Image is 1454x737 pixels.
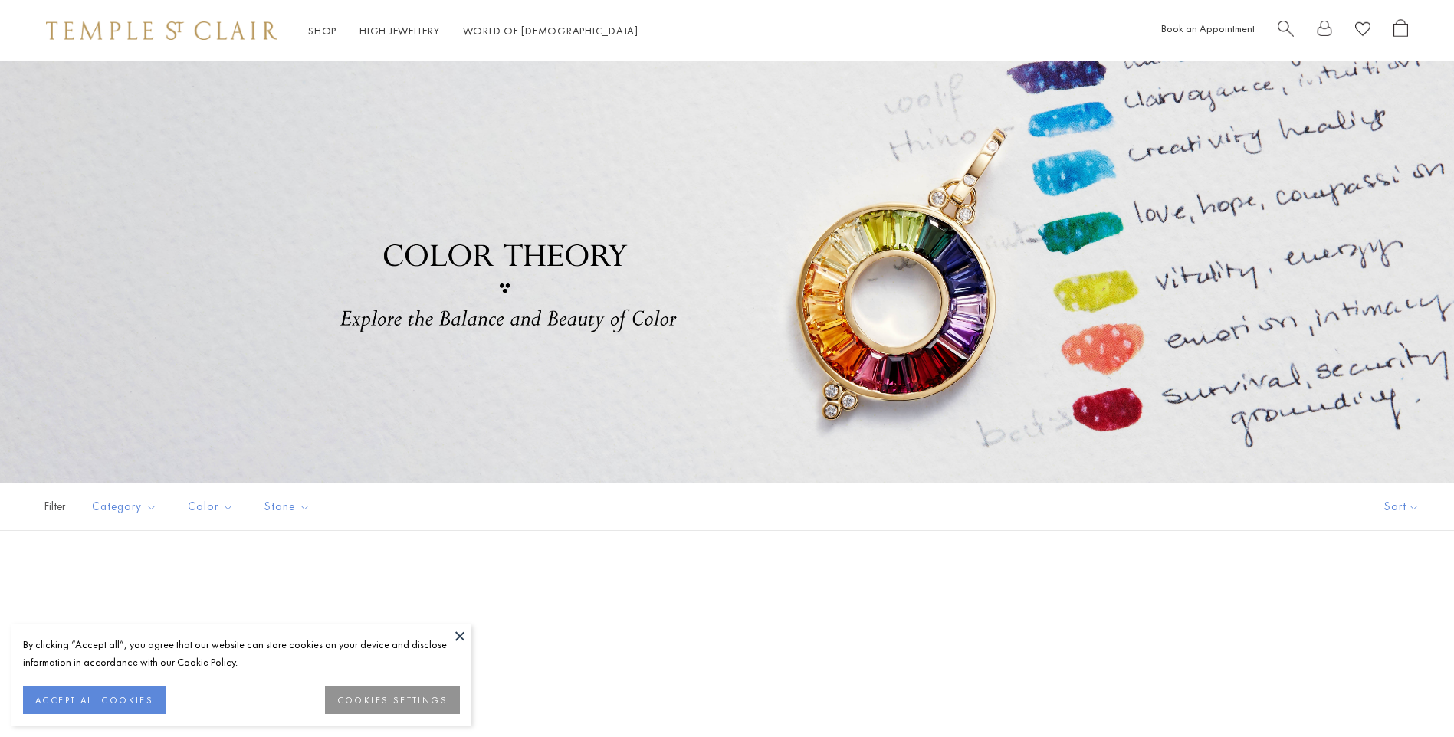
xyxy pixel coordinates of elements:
span: Stone [257,497,322,516]
span: Color [180,497,245,516]
button: Show sort by [1350,483,1454,530]
a: Book an Appointment [1161,21,1255,35]
a: ShopShop [308,24,336,38]
a: Open Shopping Bag [1393,19,1408,43]
button: Stone [253,490,322,524]
button: Color [176,490,245,524]
button: ACCEPT ALL COOKIES [23,686,166,714]
div: By clicking “Accept all”, you agree that our website can store cookies on your device and disclos... [23,636,460,671]
a: View Wishlist [1355,19,1370,43]
iframe: Gorgias live chat messenger [1377,665,1439,722]
nav: Main navigation [308,21,638,41]
button: Category [80,490,169,524]
img: Temple St. Clair [46,21,277,40]
a: World of [DEMOGRAPHIC_DATA]World of [DEMOGRAPHIC_DATA] [463,24,638,38]
a: High JewelleryHigh Jewellery [359,24,440,38]
a: Search [1278,19,1294,43]
button: COOKIES SETTINGS [325,686,460,714]
span: Category [84,497,169,516]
